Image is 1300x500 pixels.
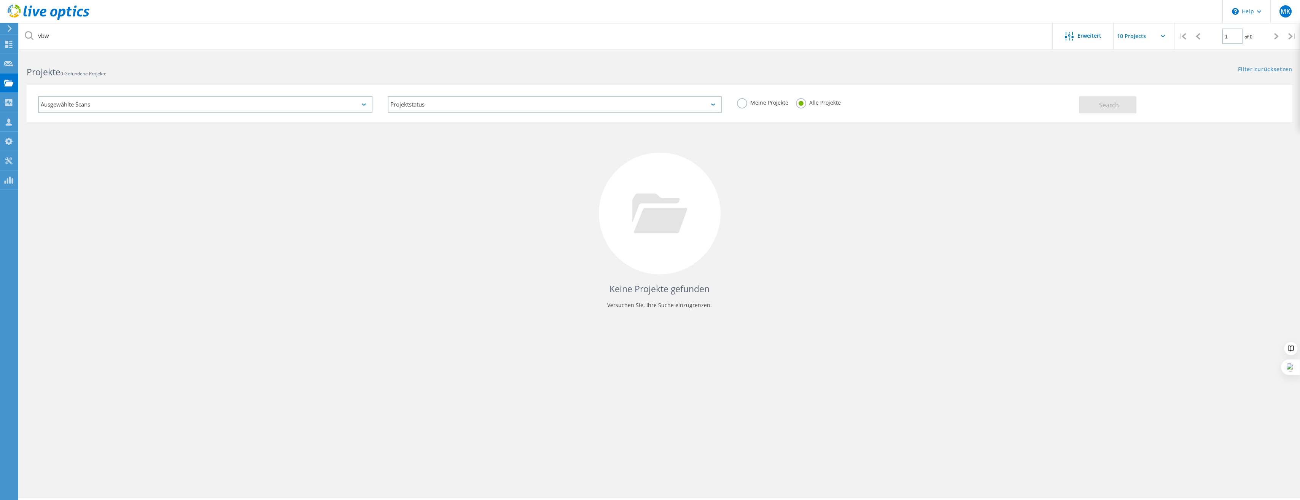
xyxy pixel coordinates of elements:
[1244,33,1252,40] span: of 0
[1281,8,1290,14] span: MK
[27,66,60,78] b: Projekte
[8,16,89,21] a: Live Optics Dashboard
[388,96,722,113] div: Projektstatus
[34,299,1285,311] p: Versuchen Sie, Ihre Suche einzugrenzen.
[1079,96,1136,113] button: Search
[1077,33,1101,38] span: Erweitert
[1238,67,1292,73] a: Filter zurücksetzen
[737,98,788,105] label: Meine Projekte
[38,96,372,113] div: Ausgewählte Scans
[1174,23,1190,50] div: |
[1099,101,1119,109] span: Search
[1284,23,1300,50] div: |
[19,23,1053,49] input: Projekte nach Namen, Verantwortlichem, ID, Unternehmen usw. suchen
[1232,8,1239,15] svg: \n
[60,70,107,77] span: 0 Gefundene Projekte
[34,283,1285,295] h4: Keine Projekte gefunden
[796,98,841,105] label: Alle Projekte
